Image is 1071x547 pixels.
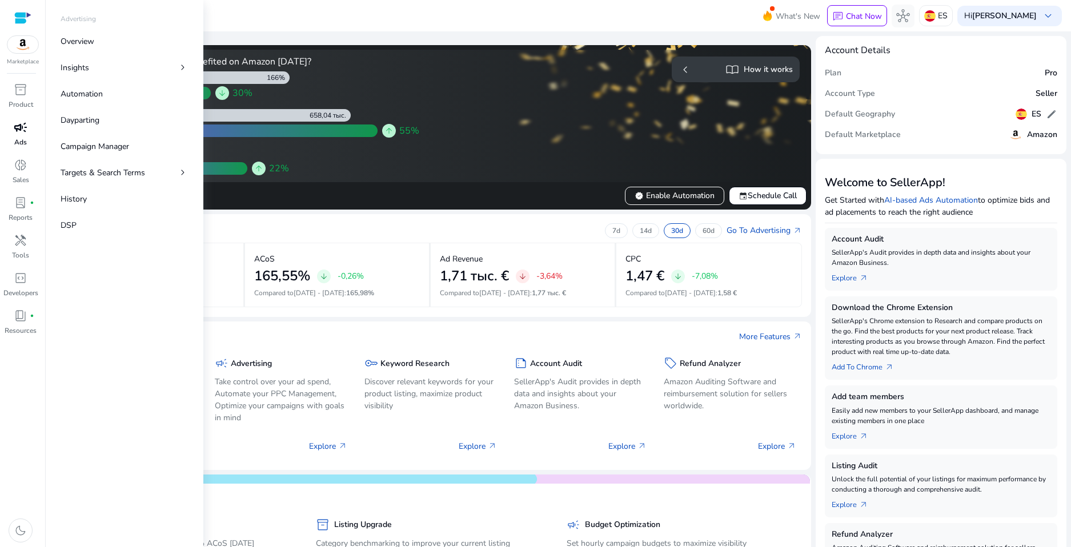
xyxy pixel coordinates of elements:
span: arrow_outward [859,500,868,509]
span: code_blocks [14,271,27,285]
p: Dayparting [61,114,99,126]
p: SellerApp's Chrome extension to Research and compare products on the go. Find the best products f... [832,316,1050,357]
h5: Advertising [231,359,272,369]
p: Compared to : [625,288,792,298]
h5: Default Geography [825,110,895,119]
span: hub [896,9,910,23]
p: CPC [625,253,641,265]
p: ES [938,6,948,26]
h5: Pro [1045,69,1057,78]
p: Unlock the full potential of your listings for maximum performance by conducting a thorough and c... [832,474,1050,494]
span: book_4 [14,309,27,323]
a: More Featuresarrow_outward [739,331,802,343]
span: 55% [399,124,419,138]
span: arrow_outward [859,273,868,283]
img: amazon.svg [1009,128,1022,142]
span: arrow_downward [673,272,683,281]
p: Ad Revenue [440,253,483,265]
span: 30% [232,86,252,100]
span: sell [664,356,677,370]
p: Explore [608,440,647,452]
p: Overview [61,35,94,47]
span: event [739,191,748,200]
span: 22% [269,162,289,175]
span: campaign [14,120,27,134]
h2: 165,55% [254,268,310,284]
p: 7d [612,226,620,235]
span: [DATE] - [DATE] [479,288,530,297]
a: Explorearrow_outward [832,494,877,510]
span: arrow_downward [319,272,328,281]
span: campaign [567,518,580,532]
p: Hi [964,12,1037,20]
p: SellerApp's Audit provides in depth data and insights about your Amazon Business. [832,247,1050,268]
p: Tools [12,250,29,260]
img: amazon.svg [7,36,38,53]
p: -0,26% [338,270,364,282]
p: Resources [5,325,37,336]
h5: Download the Chrome Extension [832,303,1050,313]
p: Ads [14,137,27,147]
p: Discover relevant keywords for your product listing, maximize product visibility [364,376,497,412]
p: 30d [671,226,683,235]
span: 1,77 тыс. € [532,288,566,297]
span: inventory_2 [14,83,27,96]
a: Explorearrow_outward [832,268,877,284]
h5: ES [1032,110,1041,119]
b: [PERSON_NAME] [972,10,1037,21]
p: Compared to : [254,288,420,298]
p: Targets & Search Terms [61,167,145,179]
p: Explore [758,440,796,452]
p: -3,64% [536,270,563,282]
a: AI-based Ads Automation [884,195,978,206]
h4: How Smart Automation users benefited on Amazon [DATE]? [62,57,426,67]
span: arrow_outward [793,226,802,235]
span: arrow_outward [787,441,796,451]
h5: Add team members [832,392,1050,402]
h4: Account Details [825,45,891,56]
p: Product [9,99,33,110]
h5: Refund Analyzer [680,359,741,369]
p: 60d [703,226,715,235]
p: SellerApp's Audit provides in depth data and insights about your Amazon Business. [514,376,647,412]
a: Go To Advertisingarrow_outward [727,224,802,236]
p: 14d [640,226,652,235]
span: arrow_upward [254,164,263,173]
span: fiber_manual_record [30,313,34,318]
span: What's New [776,6,820,26]
span: lab_profile [14,196,27,210]
p: Automation [61,88,103,100]
p: Chat Now [846,11,882,22]
span: summarize [514,356,528,370]
span: arrow_outward [885,363,894,372]
h2: 1,47 € [625,268,664,284]
span: import_contacts [725,63,739,77]
h2: 1,71 тыс. € [440,268,509,284]
span: arrow_downward [518,272,527,281]
p: Easily add new members to your SellerApp dashboard, and manage existing members in one place [832,405,1050,426]
span: arrow_upward [384,126,394,135]
span: 1,58 € [717,288,737,297]
h5: Keyword Research [380,359,450,369]
span: [DATE] - [DATE] [665,288,716,297]
span: arrow_outward [859,432,868,441]
span: donut_small [14,158,27,172]
span: chevron_right [177,62,188,73]
h5: Listing Upgrade [334,520,392,530]
div: 658,04 тыс. [310,111,351,120]
span: Schedule Call [739,190,797,202]
p: Get Started with to optimize bids and ad placements to reach the right audience [825,194,1057,218]
p: DSP [61,219,77,231]
img: es.svg [1016,108,1027,120]
p: Insights [61,62,89,74]
h5: Plan [825,69,841,78]
p: Advertising [61,14,96,24]
span: arrow_outward [637,441,647,451]
span: keyboard_arrow_down [1041,9,1055,23]
p: Compared to : [440,288,605,298]
h5: Default Marketplace [825,130,901,140]
span: arrow_outward [793,332,802,341]
a: Explorearrow_outward [832,426,877,442]
button: chatChat Now [827,5,887,27]
h5: How it works [744,65,793,75]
